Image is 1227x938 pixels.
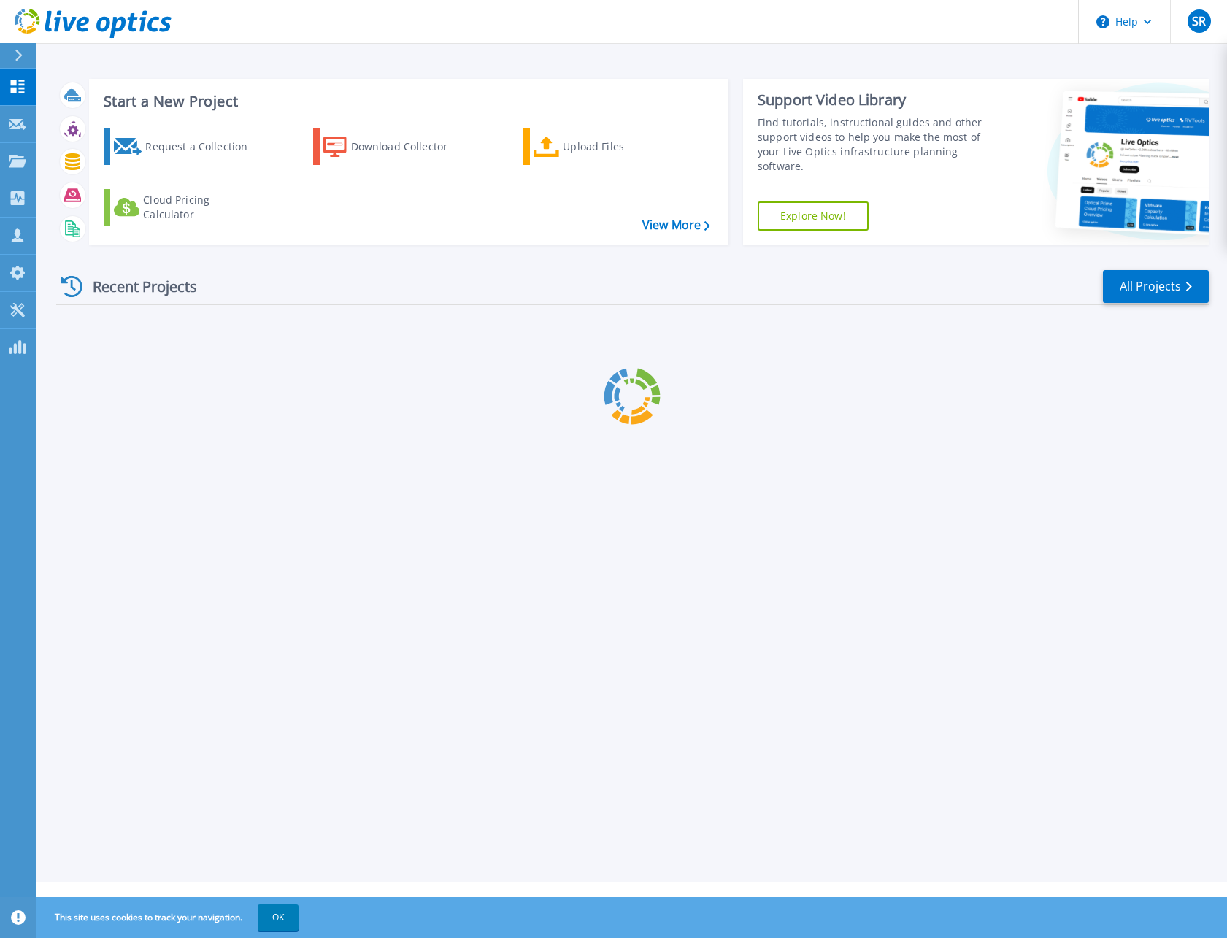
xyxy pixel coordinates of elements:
div: Request a Collection [145,132,262,161]
a: Explore Now! [758,201,869,231]
div: Find tutorials, instructional guides and other support videos to help you make the most of your L... [758,115,993,174]
div: Recent Projects [56,269,217,304]
a: All Projects [1103,270,1209,303]
div: Download Collector [351,132,468,161]
span: This site uses cookies to track your navigation. [40,904,299,931]
div: Upload Files [563,132,680,161]
a: Download Collector [313,128,476,165]
a: View More [642,218,710,232]
div: Cloud Pricing Calculator [143,193,260,222]
a: Request a Collection [104,128,266,165]
div: Support Video Library [758,91,993,109]
h3: Start a New Project [104,93,709,109]
span: SR [1192,15,1206,27]
a: Upload Files [523,128,686,165]
a: Cloud Pricing Calculator [104,189,266,226]
button: OK [258,904,299,931]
